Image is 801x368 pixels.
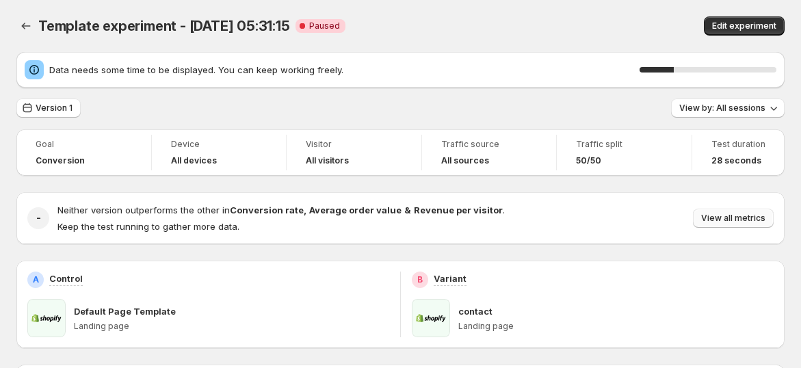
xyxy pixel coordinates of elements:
[404,205,411,215] strong: &
[711,139,765,150] span: Test duration
[306,139,402,150] span: Visitor
[434,272,467,285] p: Variant
[441,139,538,150] span: Traffic source
[171,139,267,150] span: Device
[171,155,217,166] h4: All devices
[711,137,765,168] a: Test duration28 seconds
[679,103,765,114] span: View by: All sessions
[693,209,774,228] button: View all metrics
[36,103,73,114] span: Version 1
[74,321,389,332] p: Landing page
[576,155,601,166] span: 50/50
[412,299,450,337] img: contact
[49,63,640,77] span: Data needs some time to be displayed. You can keep working freely.
[57,205,505,215] span: Neither version outperforms the other in .
[38,18,290,34] span: Template experiment - [DATE] 05:31:15
[306,137,402,168] a: VisitorAll visitors
[711,155,761,166] span: 28 seconds
[304,205,306,215] strong: ,
[417,274,423,285] h2: B
[458,321,774,332] p: Landing page
[458,304,493,318] p: contact
[704,16,785,36] button: Edit experiment
[306,155,349,166] h4: All visitors
[414,205,503,215] strong: Revenue per visitor
[171,137,267,168] a: DeviceAll devices
[441,137,538,168] a: Traffic sourceAll sources
[230,205,304,215] strong: Conversion rate
[36,139,132,150] span: Goal
[309,21,340,31] span: Paused
[16,16,36,36] button: Back
[16,98,81,118] button: Version 1
[441,155,489,166] h4: All sources
[27,299,66,337] img: Default Page Template
[576,139,672,150] span: Traffic split
[36,155,85,166] span: Conversion
[712,21,776,31] span: Edit experiment
[57,221,239,232] span: Keep the test running to gather more data.
[701,213,765,224] span: View all metrics
[49,272,83,285] p: Control
[74,304,176,318] p: Default Page Template
[309,205,402,215] strong: Average order value
[671,98,785,118] button: View by: All sessions
[33,274,39,285] h2: A
[36,137,132,168] a: GoalConversion
[576,137,672,168] a: Traffic split50/50
[36,211,41,225] h2: -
